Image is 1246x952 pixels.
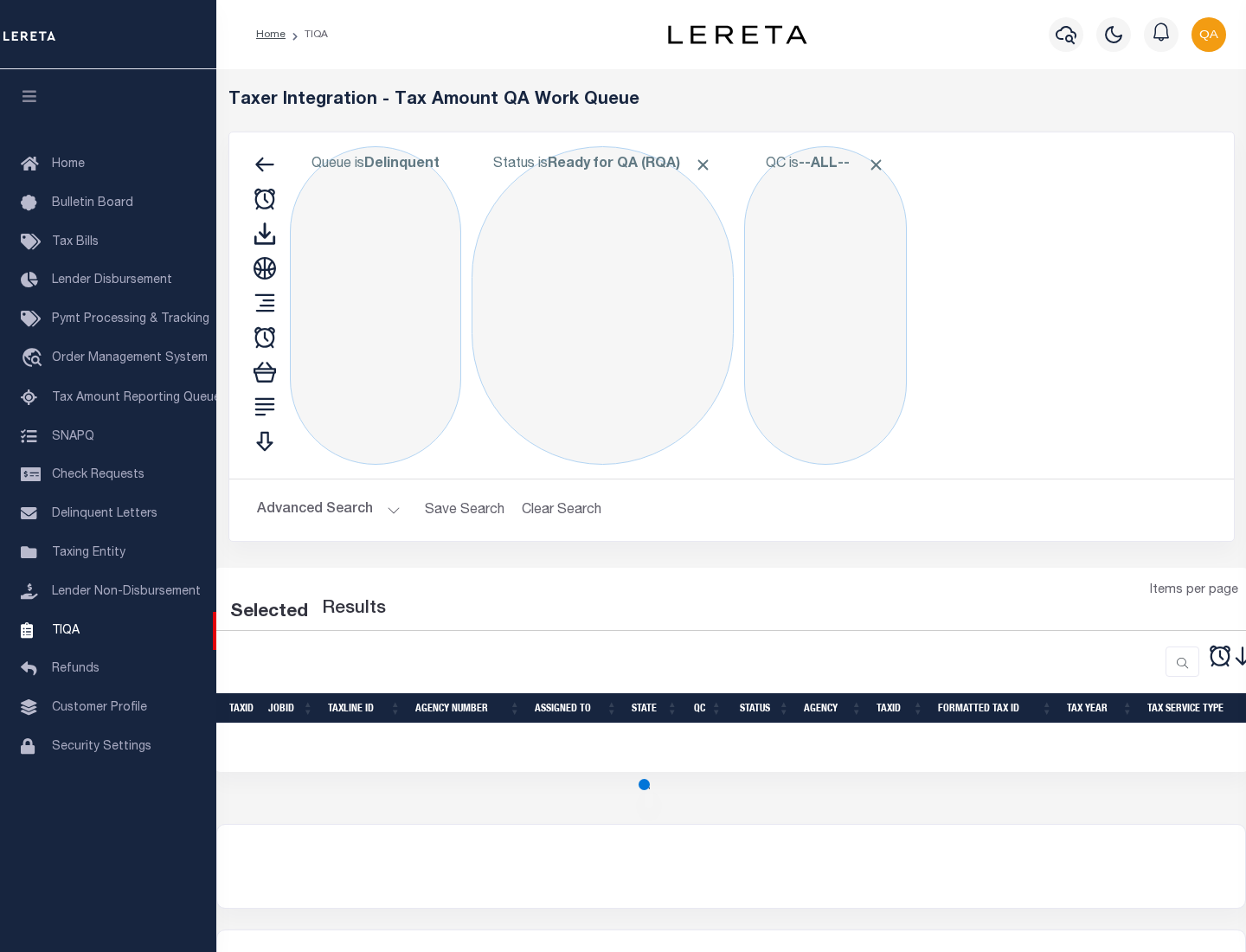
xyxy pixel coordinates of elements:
span: Refunds [52,663,100,675]
span: Check Requests [52,469,145,481]
div: Click to Edit [290,146,461,465]
span: Tax Bills [52,236,99,248]
th: Agency [797,693,870,724]
span: Lender Non-Disbursement [52,586,201,598]
span: Security Settings [52,741,151,753]
th: State [625,693,685,724]
span: Tax Amount Reporting Queue [52,392,221,404]
label: Results [322,595,386,623]
th: QC [685,693,729,724]
div: Selected [230,599,308,627]
button: Clear Search [515,493,609,527]
th: Agency Number [408,693,528,724]
span: Lender Disbursement [52,274,172,286]
li: TIQA [286,27,328,42]
th: Status [729,693,797,724]
th: TaxID [870,693,931,724]
img: svg+xml;base64,PHN2ZyB4bWxucz0iaHR0cDovL3d3dy53My5vcmcvMjAwMC9zdmciIHBvaW50ZXItZXZlbnRzPSJub25lIi... [1191,17,1226,52]
th: TaxID [222,693,261,724]
b: --ALL-- [799,158,850,171]
th: TaxLine ID [321,693,408,724]
span: SNAPQ [52,430,94,442]
a: Home [256,29,286,40]
img: logo-dark.svg [668,25,806,44]
th: Formatted Tax ID [931,693,1060,724]
div: Click to Edit [744,146,907,465]
span: Click to Remove [867,156,885,174]
th: Assigned To [528,693,625,724]
span: Pymt Processing & Tracking [52,313,209,325]
button: Advanced Search [257,493,401,527]
th: JobID [261,693,321,724]
span: Home [52,158,85,170]
span: Delinquent Letters [52,508,157,520]
span: Order Management System [52,352,208,364]
i: travel_explore [21,348,48,370]
div: Click to Edit [472,146,734,465]
span: Items per page [1150,582,1238,601]
span: Bulletin Board [52,197,133,209]
span: Click to Remove [694,156,712,174]
b: Delinquent [364,158,440,171]
span: TIQA [52,624,80,636]
span: Taxing Entity [52,547,125,559]
b: Ready for QA (RQA) [548,158,712,171]
h5: Taxer Integration - Tax Amount QA Work Queue [228,90,1235,111]
th: Tax Year [1060,693,1140,724]
button: Save Search [414,493,515,527]
span: Customer Profile [52,702,147,714]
